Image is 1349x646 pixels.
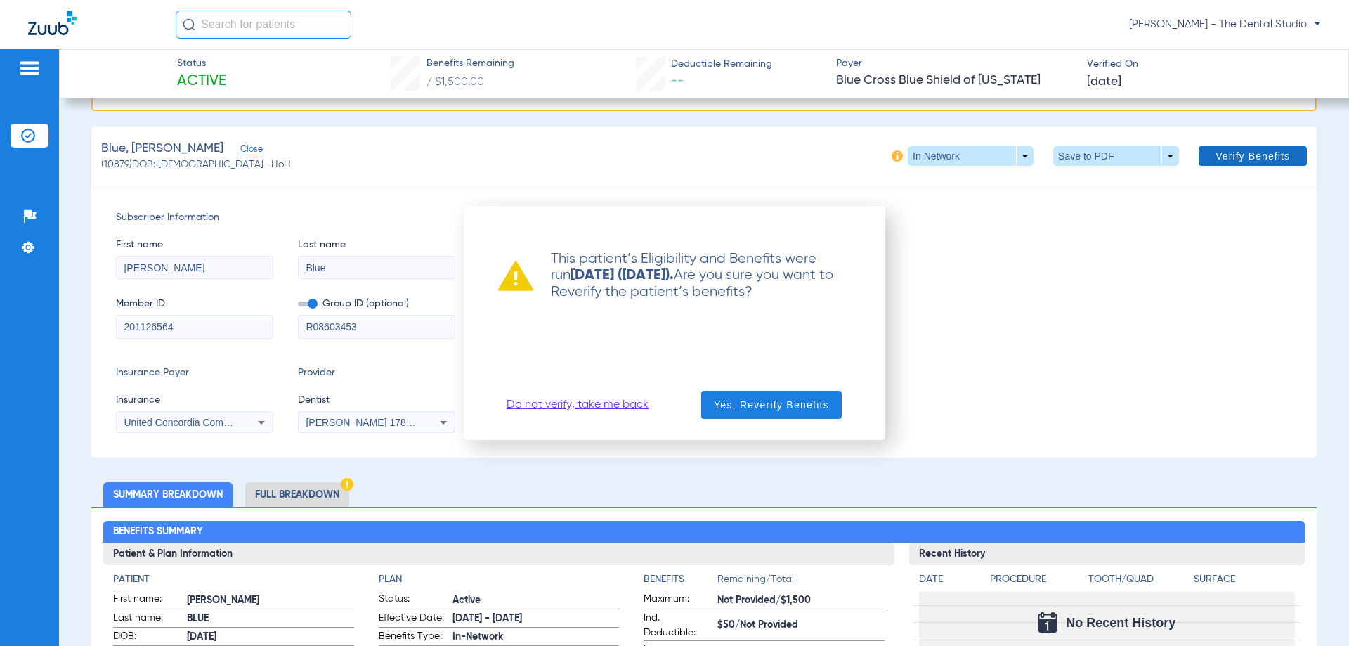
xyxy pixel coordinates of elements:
a: Do not verify, take me back [507,398,649,412]
img: warning already ran verification recently [498,261,533,291]
p: This patient’s Eligibility and Benefits were run Are you sure you want to Reverify the patient’s ... [533,251,851,300]
strong: [DATE] ([DATE]). [571,269,674,283]
iframe: Chat Widget [1279,579,1349,646]
span: Yes, Reverify Benefits [714,398,829,412]
button: Yes, Reverify Benefits [701,391,842,419]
